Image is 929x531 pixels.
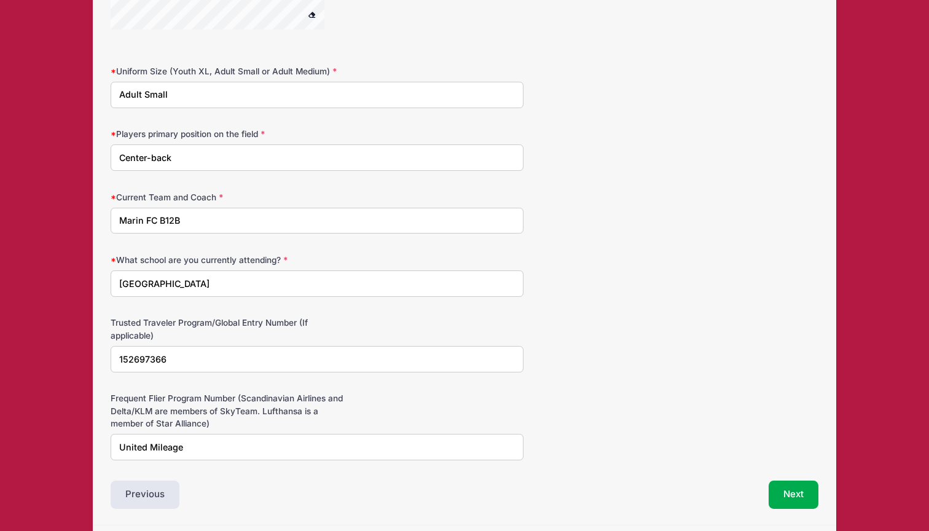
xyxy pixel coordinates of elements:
label: Trusted Traveler Program/Global Entry Number (If applicable) [111,317,347,342]
label: Frequent Flier Program Number (Scandinavian Airlines and Delta/KLM are members of SkyTeam. Luftha... [111,392,347,430]
label: What school are you currently attending? [111,254,347,266]
label: Players primary position on the field [111,128,347,140]
label: Uniform Size (Youth XL, Adult Small or Adult Medium) [111,65,347,77]
label: Current Team and Coach [111,191,347,203]
button: Previous [111,481,179,509]
button: Next [769,481,818,509]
